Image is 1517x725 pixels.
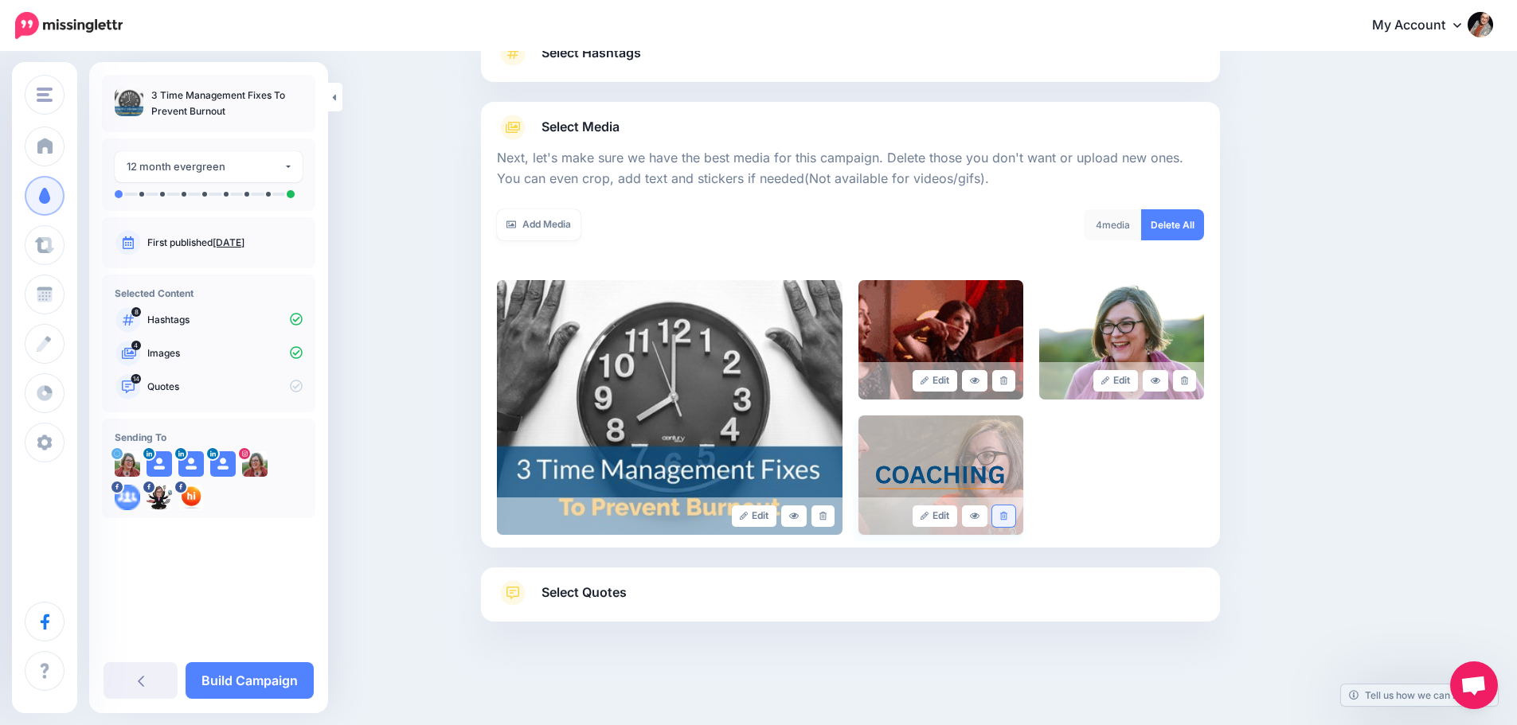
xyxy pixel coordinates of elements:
[115,431,303,443] h4: Sending To
[1356,6,1493,45] a: My Account
[147,380,303,394] p: Quotes
[542,116,620,138] span: Select Media
[131,374,142,384] span: 14
[115,451,140,477] img: 8slKzeGY-6648.jpg
[115,88,143,116] img: 848e359b899d26e07158086ee405b4ef_thumb.jpg
[115,287,303,299] h4: Selected Content
[147,451,172,477] img: user_default_image.png
[1450,661,1498,709] div: Open chat
[497,280,843,535] img: 848e359b899d26e07158086ee405b4ef_large.jpg
[210,451,236,477] img: user_default_image.png
[913,370,958,392] a: Edit
[497,148,1204,189] p: Next, let's make sure we have the best media for this campaign. Delete those you don't want or up...
[497,115,1204,140] a: Select Media
[115,151,303,182] button: 12 month evergreen
[178,485,204,510] img: 208303881_4776386839042979_5533121092718152179_n-bsa105049.png
[131,341,141,350] span: 4
[913,505,958,527] a: Edit
[131,307,141,317] span: 8
[151,88,303,119] p: 3 Time Management Fixes To Prevent Burnout
[1096,219,1102,231] span: 4
[858,415,1023,535] img: 200d2ace2d6b11e4e2c66d7636110c4b_large.jpg
[1084,209,1142,240] div: media
[37,88,53,102] img: menu.png
[858,280,1023,400] img: 819be0f937a872d7e413cafac3eb8f34_large.jpg
[147,313,303,327] p: Hashtags
[497,41,1204,82] a: Select Hashtags
[497,209,581,240] a: Add Media
[542,42,641,64] span: Select Hashtags
[147,346,303,361] p: Images
[1039,280,1204,400] img: 721e3c192ec6e18dc06da10c17abde04_large.jpg
[1093,370,1139,392] a: Edit
[497,580,1204,622] a: Select Quotes
[147,236,303,250] p: First published
[732,505,777,527] a: Edit
[542,582,627,603] span: Select Quotes
[15,12,123,39] img: Missinglettr
[178,451,204,477] img: user_default_image.png
[1141,209,1204,240] a: Delete All
[213,236,244,248] a: [DATE]
[1341,684,1498,706] a: Tell us how we can improve
[242,451,268,477] img: 153225681_471084007234244_1754523570226829114_n-bsa100905.jpg
[147,485,172,510] img: 41729590_2279280028754084_6340197646812053504_n-bsa65998.jpg
[115,485,140,510] img: 5_2zSM9mMSk-bsa56475.png
[497,140,1204,535] div: Select Media
[127,158,283,176] div: 12 month evergreen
